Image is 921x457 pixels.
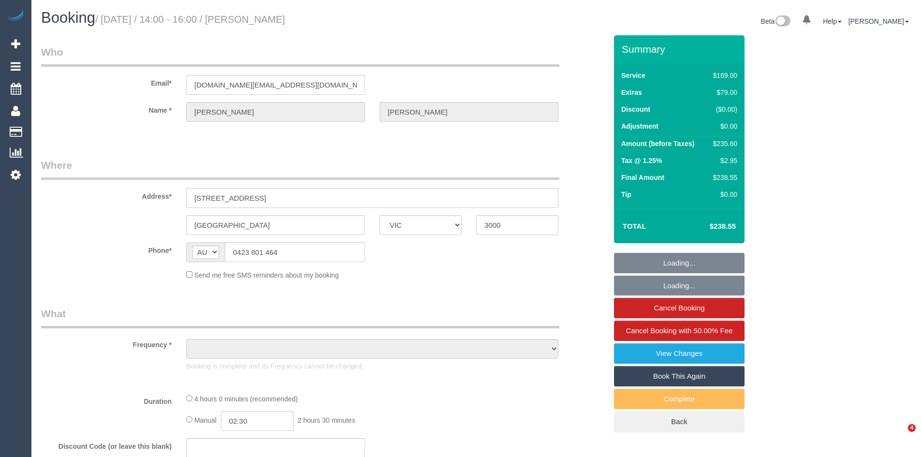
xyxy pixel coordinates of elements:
[186,361,558,371] p: Booking is complete and its Frequency cannot be changed
[614,321,745,341] a: Cancel Booking with 50.00% Fee
[621,71,645,80] label: Service
[623,222,646,230] strong: Total
[194,395,298,403] span: 4 hours 0 minutes (recommended)
[621,156,662,165] label: Tax @ 1.25%
[34,242,179,255] label: Phone*
[621,190,631,199] label: Tip
[34,75,179,88] label: Email*
[614,366,745,386] a: Book This Again
[621,121,658,131] label: Adjustment
[225,242,365,262] input: Phone*
[908,424,916,432] span: 4
[621,104,650,114] label: Discount
[622,44,740,55] h3: Summary
[614,298,745,318] a: Cancel Booking
[298,416,355,424] span: 2 hours 30 minutes
[95,14,285,25] small: / [DATE] / 14:00 - 16:00 / [PERSON_NAME]
[621,88,642,97] label: Extras
[34,393,179,406] label: Duration
[186,215,365,235] input: Suburb*
[709,173,737,182] div: $238.55
[681,222,736,231] h4: $238.55
[621,139,694,148] label: Amount (before Taxes)
[709,121,737,131] div: $0.00
[626,326,733,335] span: Cancel Booking with 50.00% Fee
[34,188,179,201] label: Address*
[476,215,558,235] input: Post Code*
[709,139,737,148] div: $235.60
[194,271,339,279] span: Send me free SMS reminders about my booking
[709,88,737,97] div: $79.00
[34,337,179,350] label: Frequency *
[709,104,737,114] div: ($0.00)
[709,156,737,165] div: $2.95
[186,102,365,122] input: First Name*
[41,307,559,328] legend: What
[775,15,790,28] img: New interface
[709,190,737,199] div: $0.00
[380,102,558,122] input: Last Name*
[709,71,737,80] div: $169.00
[186,75,365,95] input: Email*
[41,45,559,67] legend: Who
[6,10,25,23] img: Automaid Logo
[34,438,179,451] label: Discount Code (or leave this blank)
[41,158,559,180] legend: Where
[888,424,911,447] iframe: Intercom live chat
[823,17,842,25] a: Help
[614,412,745,432] a: Back
[621,173,664,182] label: Final Amount
[614,343,745,364] a: View Changes
[34,102,179,115] label: Name *
[194,416,217,424] span: Manual
[761,17,791,25] a: Beta
[41,9,95,26] span: Booking
[848,17,909,25] a: [PERSON_NAME]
